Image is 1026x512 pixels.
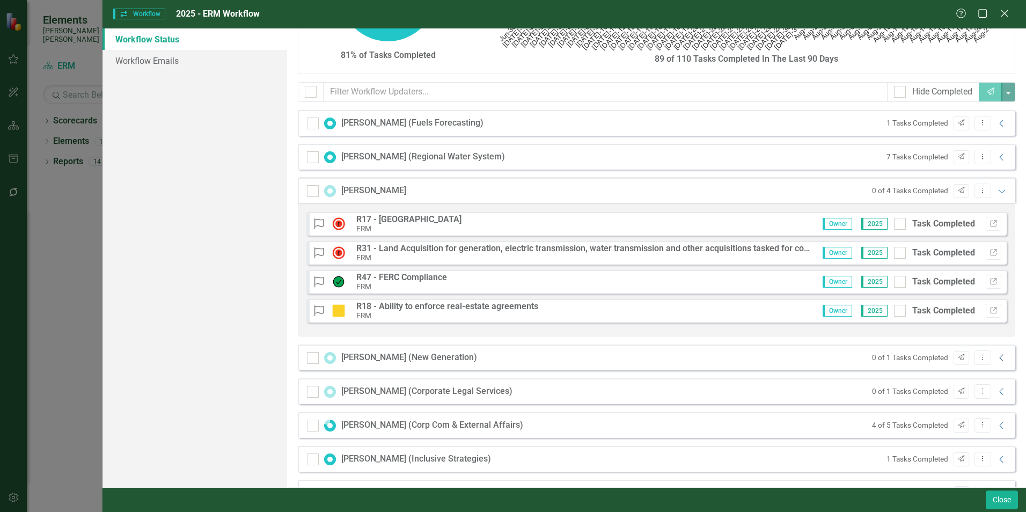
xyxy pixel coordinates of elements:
[755,24,783,52] text: [DATE]-29
[927,24,947,44] text: Aug-16
[176,9,260,19] span: 2025 - ERM Workflow
[673,24,701,52] text: [DATE]-20
[912,276,975,288] div: Task Completed
[764,24,792,52] text: [DATE]-30
[811,24,829,41] text: Aug-3
[341,352,477,364] div: [PERSON_NAME] (New Generation)
[886,152,948,162] small: 7 Tasks Completed
[912,305,975,317] div: Task Completed
[856,24,874,41] text: Aug-8
[820,24,838,41] text: Aug-4
[591,24,618,51] text: [DATE]-11
[912,247,975,259] div: Task Completed
[908,24,929,44] text: Aug-14
[646,24,673,52] text: [DATE]-17
[963,24,984,44] text: Aug-20
[861,218,888,230] span: 2025
[861,247,888,259] span: 2025
[912,86,972,98] div: Hide Completed
[918,24,938,44] text: Aug-15
[356,272,447,282] strong: R47 - FERC Compliance
[655,54,838,64] strong: 89 of 110 Tasks Completed In The Last 90 Days
[912,218,975,230] div: Task Completed
[581,24,609,52] text: [DATE]-10
[936,24,956,44] text: Aug-17
[886,118,948,128] small: 1 Tasks Completed
[829,24,847,41] text: Aug-5
[719,24,746,52] text: [DATE]-25
[618,24,646,52] text: [DATE]-14
[823,305,852,317] span: Owner
[341,185,406,197] div: [PERSON_NAME]
[866,24,883,41] text: Aug-9
[861,305,888,317] span: 2025
[986,491,1018,509] button: Close
[556,24,582,49] text: [DATE]-7
[529,24,554,49] text: [DATE]-4
[801,24,819,41] text: Aug-2
[356,224,371,233] small: ERM
[113,9,165,19] span: Workflow
[102,28,287,50] a: Workflow Status
[341,117,483,129] div: [PERSON_NAME] (Fuels Forecasting)
[709,24,737,52] text: [DATE]-24
[728,24,756,52] text: [DATE]-26
[356,311,371,320] small: ERM
[890,24,911,44] text: Aug-12
[847,24,865,41] text: Aug-7
[773,24,801,52] text: [DATE]-31
[609,24,636,52] text: [DATE]-13
[332,246,346,259] img: High Alert
[872,386,948,397] small: 0 of 1 Tasks Completed
[746,24,774,52] text: [DATE]-28
[872,24,892,44] text: Aug-10
[636,24,664,52] text: [DATE]-16
[341,50,436,60] strong: 81% of Tasks Completed
[511,24,536,49] text: [DATE]-2
[520,24,545,49] text: [DATE]-3
[502,24,527,49] text: [DATE]-1
[332,217,346,230] img: High Alert
[356,253,371,262] small: ERM
[547,24,573,49] text: [DATE]-6
[356,301,538,311] strong: R18 - Ability to enforce real-estate agreements
[566,24,591,49] text: [DATE]-8
[737,24,765,52] text: [DATE]-27
[872,186,948,196] small: 0 of 4 Tasks Completed
[599,24,627,52] text: [DATE]-12
[341,151,505,163] div: [PERSON_NAME] (Regional Water System)
[498,24,517,43] text: Jun-30
[627,24,655,52] text: [DATE]-15
[886,454,948,464] small: 1 Tasks Completed
[538,24,563,49] text: [DATE]-5
[356,243,838,253] strong: R31 - Land Acquisition for generation, electric transmission, water transmission and other acquis...
[341,385,512,398] div: [PERSON_NAME] (Corporate Legal Services)
[356,214,461,224] strong: R17 - [GEOGRAPHIC_DATA]
[664,24,692,52] text: [DATE]-19
[102,50,287,71] a: Workflow Emails
[838,24,856,41] text: Aug-6
[972,24,993,44] text: Aug-21
[823,218,852,230] span: Owner
[356,282,371,291] small: ERM
[823,276,852,288] span: Owner
[323,82,888,102] input: Filter Workflow Updaters...
[332,304,346,317] img: Caution
[341,453,491,465] div: [PERSON_NAME] (Inclusive Strategies)
[792,24,810,41] text: Aug-1
[899,24,920,44] text: Aug-13
[872,353,948,363] small: 0 of 1 Tasks Completed
[682,24,710,52] text: [DATE]-21
[882,24,902,43] text: Aug-11
[945,24,965,44] text: Aug-18
[872,420,948,430] small: 4 of 5 Tasks Completed
[823,247,852,259] span: Owner
[341,487,489,499] div: [PERSON_NAME] (Corporate Services)
[691,24,719,52] text: [DATE]-22
[332,275,346,288] img: Manageable
[954,24,974,44] text: Aug-19
[700,24,728,52] text: [DATE]-23
[655,24,683,52] text: [DATE]-18
[341,419,523,431] div: [PERSON_NAME] (Corp Com & External Affairs)
[575,24,600,49] text: [DATE]-9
